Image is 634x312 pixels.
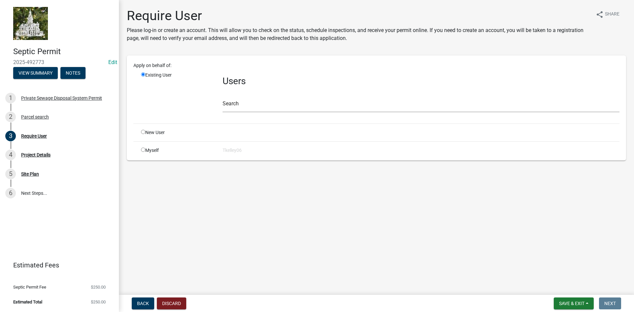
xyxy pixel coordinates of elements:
[21,153,51,157] div: Project Details
[136,129,218,136] div: New User
[91,300,106,304] span: $250.00
[5,150,16,160] div: 4
[21,115,49,119] div: Parcel search
[21,134,47,138] div: Require User
[590,8,625,21] button: shareShare
[605,11,619,18] span: Share
[5,188,16,198] div: 6
[604,301,616,306] span: Next
[157,297,186,309] button: Discard
[60,71,86,76] wm-modal-confirm: Notes
[13,67,58,79] button: View Summary
[127,26,590,42] p: Please log-in or create an account. This will allow you to check on the status, schedule inspecti...
[596,11,604,18] i: share
[223,76,619,87] h3: Users
[136,72,218,118] div: Existing User
[60,67,86,79] button: Notes
[5,112,16,122] div: 2
[559,301,584,306] span: Save & Exit
[108,59,117,65] a: Edit
[5,93,16,103] div: 1
[599,297,621,309] button: Next
[13,59,106,65] span: 2025-492773
[5,169,16,179] div: 5
[13,285,46,289] span: Septic Permit Fee
[5,131,16,141] div: 3
[13,47,114,56] h4: Septic Permit
[554,297,594,309] button: Save & Exit
[128,62,624,69] div: Apply on behalf of:
[13,71,58,76] wm-modal-confirm: Summary
[91,285,106,289] span: $250.00
[21,96,102,100] div: Private Sewage Disposal System Permit
[137,301,149,306] span: Back
[13,7,48,40] img: Marshall County, Iowa
[5,259,108,272] a: Estimated Fees
[21,172,39,176] div: Site Plan
[108,59,117,65] wm-modal-confirm: Edit Application Number
[13,300,42,304] span: Estimated Total
[127,8,590,24] h1: Require User
[136,147,218,154] div: Myself
[132,297,154,309] button: Back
